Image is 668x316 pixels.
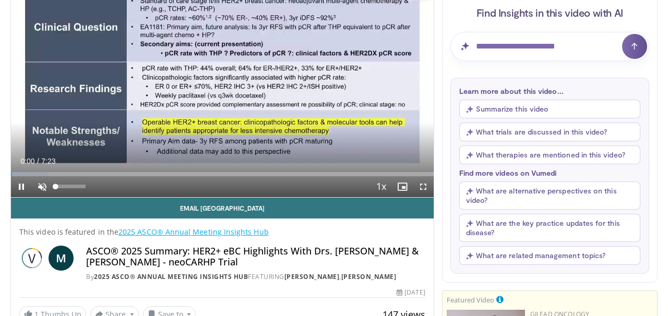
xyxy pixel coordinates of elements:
span: 0:00 [20,157,34,165]
input: Question for AI [450,32,649,61]
small: Featured Video [447,295,494,305]
a: [PERSON_NAME] [284,272,340,281]
a: Email [GEOGRAPHIC_DATA] [11,198,434,218]
button: Unmute [32,176,53,197]
div: Progress Bar [11,172,434,176]
button: Fullscreen [413,176,434,197]
h4: ASCO® 2025 Summary: HER2+ eBC Highlights With Drs. [PERSON_NAME] & [PERSON_NAME] - neoCARHP Trial [86,246,425,268]
a: 2025 ASCO® Annual Meeting Insights Hub [94,272,248,281]
p: Find more videos on Vumedi [459,168,640,177]
p: Learn more about this video... [459,87,640,95]
button: What therapies are mentioned in this video? [459,145,640,164]
button: What are alternative perspectives on this video? [459,181,640,210]
div: Volume Level [55,185,85,188]
button: Pause [11,176,32,197]
button: What trials are discussed in this video? [459,123,640,141]
a: [PERSON_NAME] [341,272,397,281]
span: / [37,157,39,165]
button: What are related management topics? [459,246,640,265]
div: By FEATURING , [86,272,425,282]
button: Playback Rate [371,176,392,197]
button: Summarize this video [459,100,640,118]
img: 2025 ASCO® Annual Meeting Insights Hub [19,246,44,271]
a: 2025 ASCO® Annual Meeting Insights Hub [118,227,269,237]
button: Enable picture-in-picture mode [392,176,413,197]
button: What are the key practice updates for this disease? [459,214,640,242]
span: 7:23 [41,157,55,165]
div: [DATE] [397,288,425,297]
h4: Find Insights in this video with AI [450,6,649,19]
a: M [49,246,74,271]
p: This video is featured in the [19,227,425,237]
